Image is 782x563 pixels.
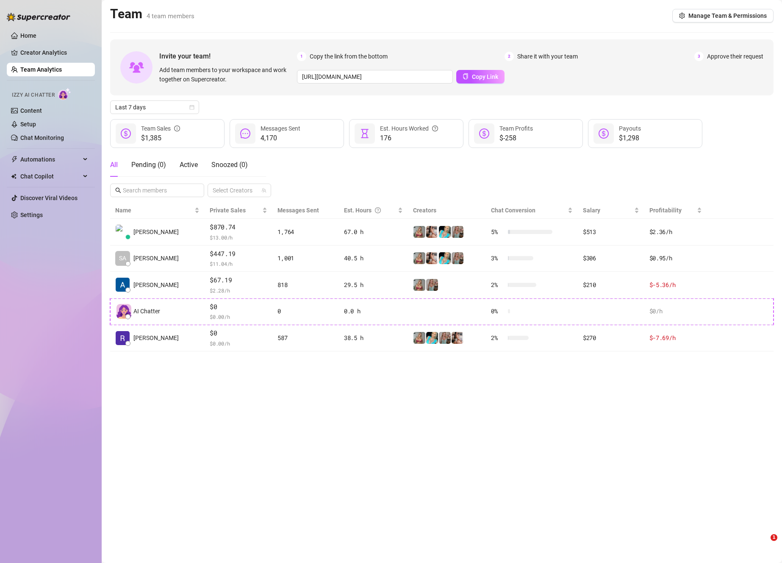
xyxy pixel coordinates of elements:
a: Team Analytics [20,66,62,73]
div: 0 [277,307,333,316]
div: 29.5 h [344,280,403,290]
span: 2 [505,52,514,61]
span: 2 % [491,280,505,290]
span: message [240,128,250,139]
span: SA [119,254,126,263]
a: Settings [20,212,43,218]
div: 40.5 h [344,254,403,263]
span: [PERSON_NAME] [133,280,179,290]
span: Automations [20,153,80,166]
span: search [115,187,121,193]
a: Setup [20,121,36,128]
span: [PERSON_NAME] [133,333,179,343]
span: Name [115,206,193,215]
th: Creators [408,202,486,219]
span: team [261,188,266,193]
a: Discover Viral Videos [20,195,78,201]
span: copy [463,73,469,79]
span: Chat Conversion [491,207,535,214]
span: calendar [189,105,194,110]
span: $870.74 [210,222,267,232]
img: Laura [413,226,425,238]
span: 1 [771,534,777,541]
img: Laura [413,332,425,344]
span: $1,298 [619,133,641,143]
span: Approve their request [707,52,763,61]
h2: Team [110,6,194,22]
img: Laura [426,279,438,291]
span: Share it with your team [517,52,578,61]
span: 5 % [491,227,505,237]
span: Add team members to your workspace and work together on Supercreator. [159,65,294,84]
span: $447.19 [210,249,267,259]
img: Emily [439,226,451,238]
div: $306 [583,254,639,263]
span: Copy the link from the bottom [310,52,388,61]
span: Team Profits [499,125,533,132]
span: Salary [583,207,600,214]
span: $0 [210,328,267,338]
span: 4,170 [261,133,300,143]
span: Profitability [649,207,682,214]
img: AI Chatter [58,88,71,100]
span: 2 % [491,333,505,343]
div: 1,001 [277,254,333,263]
div: 67.0 h [344,227,403,237]
div: 38.5 h [344,333,403,343]
span: $ 13.00 /h [210,233,267,242]
span: $-258 [499,133,533,143]
span: Last 7 days [115,101,194,114]
span: Private Sales [210,207,246,214]
div: $0 /h [649,307,702,316]
img: izzy-ai-chatter-avatar-DDCN_rTZ.svg [116,304,131,319]
div: $-7.69 /h [649,333,702,343]
img: Mishamai [452,332,463,344]
span: Manage Team & Permissions [688,12,767,19]
div: Est. Hours [344,206,396,215]
span: Invite your team! [159,51,297,61]
div: $0.95 /h [649,254,702,263]
span: AI Chatter [133,307,160,316]
a: Chat Monitoring [20,134,64,141]
span: Copy Link [472,73,498,80]
span: Active [180,161,198,169]
div: $210 [583,280,639,290]
span: hourglass [360,128,370,139]
div: $513 [583,227,639,237]
div: $2.36 /h [649,227,702,237]
span: [PERSON_NAME] [133,254,179,263]
img: Laura [439,332,451,344]
th: Name [110,202,205,219]
span: Izzy AI Chatter [12,91,55,99]
span: question-circle [432,124,438,133]
span: question-circle [375,206,381,215]
img: Emily [426,332,438,344]
img: AMANDA LOZANO [116,278,130,292]
img: Andrea Lozano [116,225,130,239]
span: $1,385 [141,133,180,143]
span: Chat Copilot [20,170,80,183]
button: Copy Link [456,70,505,84]
span: $ 2.28 /h [210,286,267,295]
span: info-circle [174,124,180,133]
iframe: Intercom live chat [753,534,774,555]
img: Laura [413,279,425,291]
div: $270 [583,333,639,343]
div: 587 [277,333,333,343]
div: $-5.36 /h [649,280,702,290]
a: Creator Analytics [20,46,88,59]
span: dollar-circle [121,128,131,139]
span: $67.19 [210,275,267,285]
span: Messages Sent [277,207,319,214]
button: Manage Team & Permissions [672,9,774,22]
span: 4 team members [147,12,194,20]
span: Messages Sent [261,125,300,132]
input: Search members [123,186,192,195]
span: $ 0.00 /h [210,312,267,321]
img: Chat Copilot [11,173,17,179]
span: $ 11.04 /h [210,259,267,268]
img: Laura [413,252,425,264]
span: 176 [380,133,438,143]
div: 1,764 [277,227,333,237]
a: Home [20,32,36,39]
